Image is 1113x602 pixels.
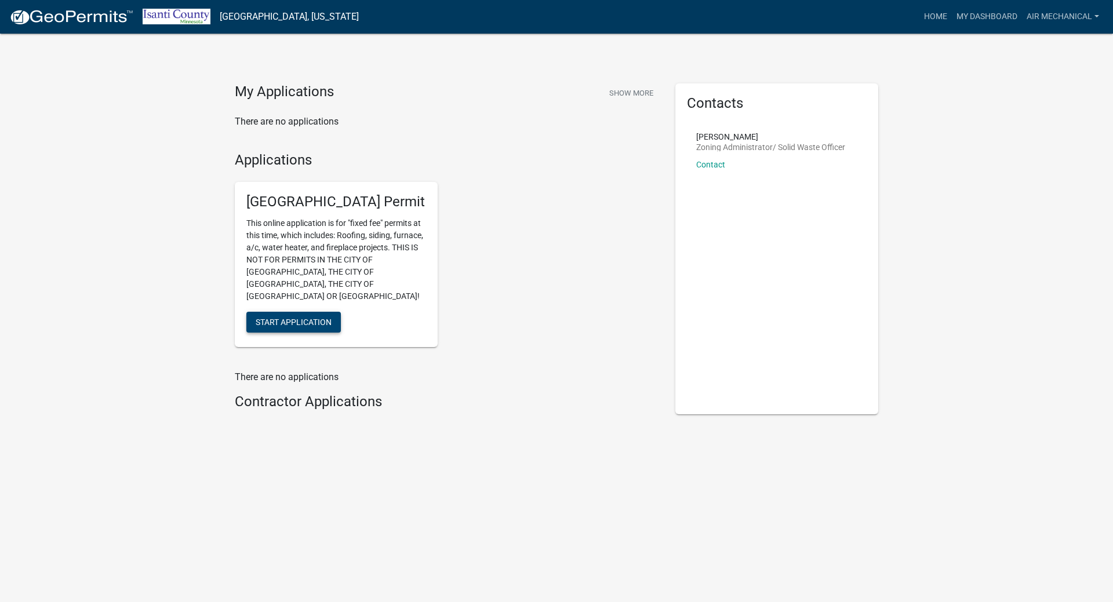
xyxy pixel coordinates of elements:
a: [GEOGRAPHIC_DATA], [US_STATE] [220,7,359,27]
button: Start Application [246,312,341,333]
wm-workflow-list-section: Contractor Applications [235,393,658,415]
p: There are no applications [235,115,658,129]
a: Contact [696,160,725,169]
p: This online application is for "fixed fee" permits at this time, which includes: Roofing, siding,... [246,217,426,302]
h5: [GEOGRAPHIC_DATA] Permit [246,194,426,210]
h4: Contractor Applications [235,393,658,410]
a: Home [919,6,952,28]
img: Isanti County, Minnesota [143,9,210,24]
p: There are no applications [235,370,658,384]
a: Air Mechanical [1022,6,1104,28]
span: Start Application [256,318,332,327]
h4: Applications [235,152,658,169]
h5: Contacts [687,95,867,112]
a: My Dashboard [952,6,1022,28]
h4: My Applications [235,83,334,101]
wm-workflow-list-section: Applications [235,152,658,357]
p: [PERSON_NAME] [696,133,845,141]
p: Zoning Administrator/ Solid Waste Officer [696,143,845,151]
button: Show More [605,83,658,103]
